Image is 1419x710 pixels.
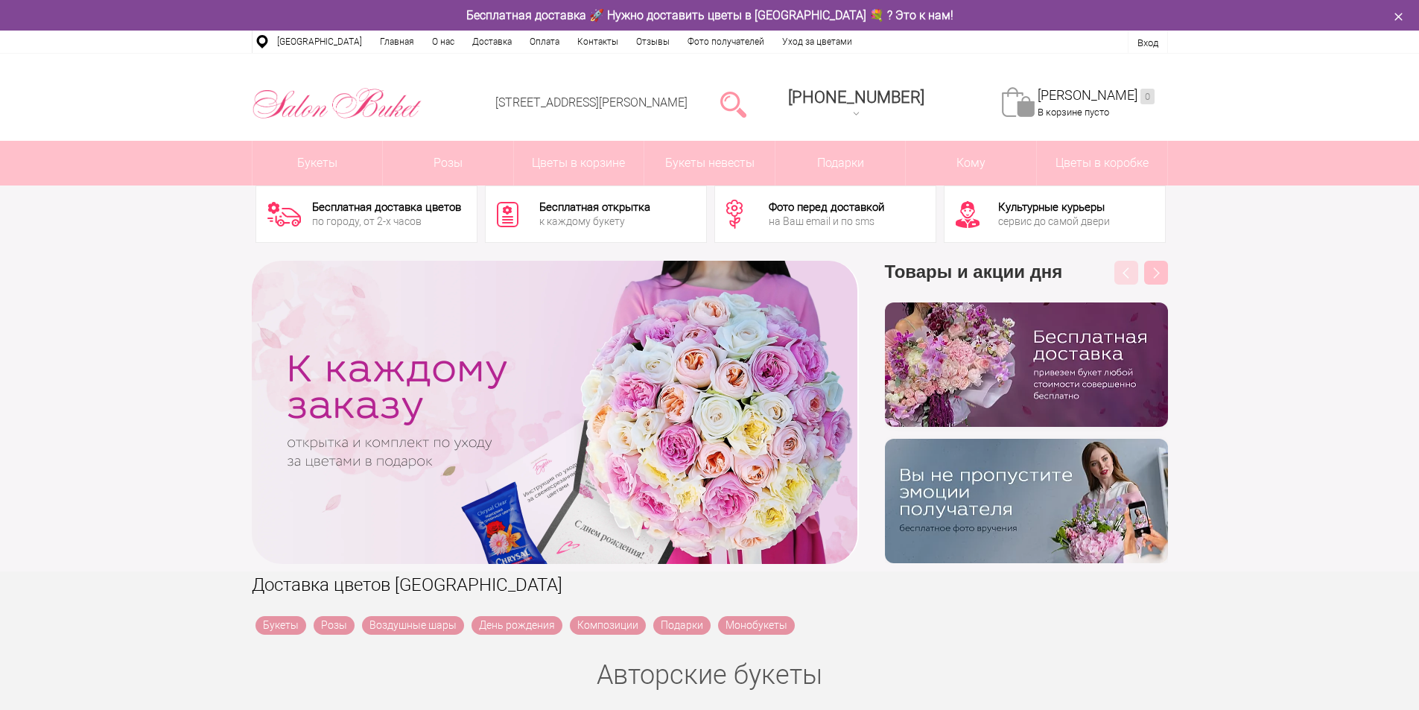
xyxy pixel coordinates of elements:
[255,616,306,635] a: Букеты
[1140,89,1155,104] ins: 0
[644,141,775,186] a: Букеты невесты
[1038,107,1109,118] span: В корзине пусто
[268,31,371,53] a: [GEOGRAPHIC_DATA]
[312,216,461,226] div: по городу, от 2-х часов
[779,83,933,125] a: [PHONE_NUMBER]
[788,88,924,107] span: [PHONE_NUMBER]
[1144,261,1168,285] button: Next
[1137,37,1158,48] a: Вход
[769,202,884,213] div: Фото перед доставкой
[252,84,422,123] img: Цветы Нижний Новгород
[568,31,627,53] a: Контакты
[312,202,461,213] div: Бесплатная доставка цветов
[423,31,463,53] a: О нас
[463,31,521,53] a: Доставка
[1037,141,1167,186] a: Цветы в коробке
[362,616,464,635] a: Воздушные шары
[570,616,646,635] a: Композиции
[998,216,1110,226] div: сервис до самой двери
[906,141,1036,186] span: Кому
[998,202,1110,213] div: Культурные курьеры
[241,7,1179,23] div: Бесплатная доставка 🚀 Нужно доставить цветы в [GEOGRAPHIC_DATA] 💐 ? Это к нам!
[539,216,650,226] div: к каждому букету
[653,616,711,635] a: Подарки
[1038,87,1155,104] a: [PERSON_NAME]
[539,202,650,213] div: Бесплатная открытка
[521,31,568,53] a: Оплата
[679,31,773,53] a: Фото получателей
[773,31,861,53] a: Уход за цветами
[885,439,1168,563] img: v9wy31nijnvkfycrkduev4dhgt9psb7e.png.webp
[627,31,679,53] a: Отзывы
[371,31,423,53] a: Главная
[775,141,906,186] a: Подарки
[253,141,383,186] a: Букеты
[769,216,884,226] div: на Ваш email и по sms
[252,571,1168,598] h1: Доставка цветов [GEOGRAPHIC_DATA]
[495,95,688,110] a: [STREET_ADDRESS][PERSON_NAME]
[597,659,822,691] a: Авторские букеты
[718,616,795,635] a: Монобукеты
[383,141,513,186] a: Розы
[514,141,644,186] a: Цветы в корзине
[314,616,355,635] a: Розы
[885,261,1168,302] h3: Товары и акции дня
[885,302,1168,427] img: hpaj04joss48rwypv6hbykmvk1dj7zyr.png.webp
[472,616,562,635] a: День рождения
